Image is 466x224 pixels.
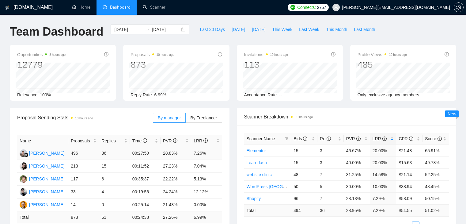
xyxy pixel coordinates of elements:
[389,53,407,56] time: 10 hours ago
[29,176,64,182] div: [PERSON_NAME]
[350,25,378,34] button: Last Month
[20,201,27,209] img: AC
[317,204,344,216] td: 36
[17,51,66,58] span: Opportunities
[344,180,370,192] td: 30.00%
[295,115,313,119] time: 10 hours ago
[29,150,64,156] div: [PERSON_NAME]
[354,26,375,33] span: Last Month
[68,186,99,199] td: 33
[20,149,27,157] img: RF
[161,186,191,199] td: 24.24%
[252,26,265,33] span: [DATE]
[143,5,165,10] a: searchScanner
[17,211,68,223] td: Total
[191,186,222,199] td: 12.12%
[68,199,99,211] td: 14
[370,204,396,216] td: 7.29 %
[247,196,261,201] a: Shopify
[228,25,248,34] button: [DATE]
[29,201,64,208] div: [PERSON_NAME]
[20,202,64,207] a: AC[PERSON_NAME]
[218,52,222,56] span: info-circle
[422,168,449,180] td: 52.25%
[190,115,217,120] span: By Freelancer
[445,52,449,56] span: info-circle
[346,136,361,141] span: PVR
[370,168,396,180] td: 14.58%
[191,160,222,173] td: 7.04%
[99,147,130,160] td: 36
[103,5,107,9] span: dashboard
[99,160,130,173] td: 15
[284,134,290,143] span: filter
[49,53,66,56] time: 8 hours ago
[244,51,288,58] span: Invitations
[370,156,396,168] td: 20.00%
[20,176,64,181] a: MF[PERSON_NAME]
[396,145,422,156] td: $21.48
[131,51,174,58] span: Proposals
[17,114,153,122] span: Proposal Sending Stats
[396,168,422,180] td: $21.14
[356,137,361,141] span: info-circle
[191,211,222,223] td: 6.99 %
[454,5,464,10] a: setting
[358,51,407,58] span: Profile Views
[247,160,267,165] a: Learndash
[10,25,103,39] h1: Team Dashboard
[373,136,387,141] span: LRR
[247,172,272,177] a: website clinic
[396,180,422,192] td: $38.94
[303,137,307,141] span: info-circle
[152,26,180,33] input: End date
[358,92,419,97] span: Only exclusive agency members
[131,59,174,71] div: 873
[20,150,64,155] a: RF[PERSON_NAME]
[296,25,323,34] button: Last Week
[409,137,413,141] span: info-circle
[454,2,464,12] button: setting
[145,27,150,32] span: swap-right
[291,180,317,192] td: 50
[294,136,307,141] span: Bids
[334,5,338,10] span: user
[247,184,314,189] a: WordPress [GEOGRAPHIC_DATA]
[161,211,191,223] td: 27.26 %
[291,156,317,168] td: 15
[317,156,344,168] td: 3
[99,199,130,211] td: 0
[145,27,150,32] span: to
[285,137,289,141] span: filter
[40,92,51,97] span: 100%
[191,173,222,186] td: 5.13%
[130,160,161,173] td: 00:11:52
[247,136,275,141] span: Scanner Name
[396,192,422,204] td: $58.09
[438,137,442,141] span: info-circle
[327,137,331,141] span: info-circle
[158,115,181,120] span: By manager
[399,136,413,141] span: CPR
[291,145,317,156] td: 15
[130,211,161,223] td: 00:24:38
[99,173,130,186] td: 6
[104,52,108,56] span: info-circle
[71,137,92,144] span: Proposals
[290,5,295,10] img: upwork-logo.png
[143,138,147,143] span: info-circle
[272,26,292,33] span: This Week
[110,5,131,10] span: Dashboard
[114,26,142,33] input: Start date
[161,160,191,173] td: 27.23%
[448,111,456,116] span: New
[173,138,177,143] span: info-circle
[382,137,387,141] span: info-circle
[68,211,99,223] td: 873
[68,173,99,186] td: 117
[291,168,317,180] td: 48
[200,26,225,33] span: Last 30 Days
[203,138,208,143] span: info-circle
[422,192,449,204] td: 50.15%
